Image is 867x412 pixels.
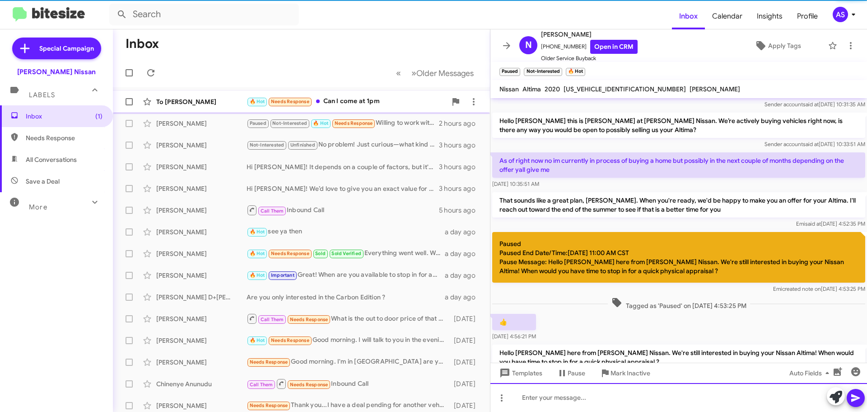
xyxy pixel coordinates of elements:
[156,227,247,237] div: [PERSON_NAME]
[690,85,740,93] span: [PERSON_NAME]
[247,140,439,150] div: No problem! Just curious—what kind of vehicle are you interested in? We have a great selection ri...
[541,29,638,40] span: [PERSON_NAME]
[156,401,247,410] div: [PERSON_NAME]
[490,365,550,381] button: Templates
[247,357,449,367] div: Good morning. I'm in [GEOGRAPHIC_DATA] are you able to get me stock #250838A for $25k total drive...
[564,85,686,93] span: [US_VEHICLE_IDENTIFICATION_NUMBER]
[156,97,247,106] div: To [PERSON_NAME]
[550,365,592,381] button: Pause
[391,64,406,82] button: Previous
[833,7,848,22] div: AS
[566,68,585,76] small: 🔥 Hot
[95,112,103,121] span: (1)
[439,206,483,215] div: 5 hours ago
[26,155,77,164] span: All Conversations
[492,345,865,370] p: Hello [PERSON_NAME] here from [PERSON_NAME] Nissan. We're still interested in buying your Nissan ...
[271,272,294,278] span: Important
[449,379,483,388] div: [DATE]
[272,120,307,126] span: Not-Interested
[156,249,247,258] div: [PERSON_NAME]
[396,67,401,79] span: «
[541,54,638,63] span: Older Service Buyback
[768,38,801,54] span: Apply Tags
[789,365,833,381] span: Auto Fields
[492,152,865,178] p: As of right now no im currently in process of buying a home but possibly in the next couple of mo...
[156,271,247,280] div: [PERSON_NAME]
[672,3,705,29] span: Inbox
[445,271,483,280] div: a day ago
[250,99,265,104] span: 🔥 Hot
[290,142,315,148] span: Unfinished
[247,313,449,324] div: What is the out to door price of that Kicks?
[439,162,483,171] div: 3 hours ago
[247,96,447,107] div: Can l come at 1pm
[250,337,265,343] span: 🔥 Hot
[568,365,585,381] span: Pause
[17,67,96,76] div: [PERSON_NAME] Nissan
[156,358,247,367] div: [PERSON_NAME]
[705,3,750,29] span: Calendar
[439,141,483,150] div: 3 hours ago
[156,162,247,171] div: [PERSON_NAME]
[109,4,299,25] input: Search
[449,358,483,367] div: [DATE]
[608,297,750,310] span: Tagged as 'Paused' on [DATE] 4:53:25 PM
[247,204,439,216] div: Inbound Call
[156,119,247,128] div: [PERSON_NAME]
[156,184,247,193] div: [PERSON_NAME]
[406,64,479,82] button: Next
[764,141,865,147] span: Sender account [DATE] 10:33:51 AM
[790,3,825,29] a: Profile
[29,91,55,99] span: Labels
[331,251,361,256] span: Sold Verified
[315,251,326,256] span: Sold
[498,365,542,381] span: Templates
[290,382,328,388] span: Needs Response
[449,401,483,410] div: [DATE]
[261,208,284,214] span: Call Them
[247,227,445,237] div: see ya then
[247,118,439,128] div: Willing to work with you if you can make it happen
[445,227,483,237] div: a day ago
[156,293,247,302] div: [PERSON_NAME] D+[PERSON_NAME]
[782,285,821,292] span: created note on
[26,177,60,186] span: Save a Deal
[439,184,483,193] div: 3 hours ago
[247,335,449,346] div: Good morning. I will talk to you in the evening around 6 pm
[611,365,650,381] span: Mark Inactive
[156,141,247,150] div: [PERSON_NAME]
[449,336,483,345] div: [DATE]
[411,67,416,79] span: »
[492,232,865,283] p: Paused Paused End Date/Time:[DATE] 11:00 AM CST Pause Message: Hello [PERSON_NAME] here from [PER...
[391,64,479,82] nav: Page navigation example
[156,314,247,323] div: [PERSON_NAME]
[416,68,474,78] span: Older Messages
[156,206,247,215] div: [PERSON_NAME]
[271,337,309,343] span: Needs Response
[492,314,536,330] p: 👍
[12,38,101,59] a: Special Campaign
[247,270,445,280] div: Great! When are you available to stop in for an appraisal ? Address is [STREET_ADDRESS]
[545,85,560,93] span: 2020
[250,229,265,235] span: 🔥 Hot
[250,403,288,408] span: Needs Response
[445,249,483,258] div: a day ago
[825,7,857,22] button: AS
[29,203,47,211] span: More
[590,40,638,54] a: Open in CRM
[522,85,541,93] span: Altima
[247,400,449,411] div: Thank you...I have a deal pending for another vehicle....
[156,336,247,345] div: [PERSON_NAME]
[492,192,865,218] p: That sounds like a great plan, [PERSON_NAME]. When you're ready, we'd be happy to make you an off...
[250,272,265,278] span: 🔥 Hot
[773,285,865,292] span: Emi [DATE] 4:53:25 PM
[39,44,94,53] span: Special Campaign
[250,142,284,148] span: Not-Interested
[247,184,439,193] div: Hi [PERSON_NAME]! We’d love to give you an exact value for your 2020 Altima. Would you like to se...
[271,251,309,256] span: Needs Response
[250,382,273,388] span: Call Them
[247,248,445,259] div: Everything went well. Would you tell [PERSON_NAME] we got our issue solved. Would you please ask ...
[796,220,865,227] span: Emi [DATE] 4:52:35 PM
[782,365,840,381] button: Auto Fields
